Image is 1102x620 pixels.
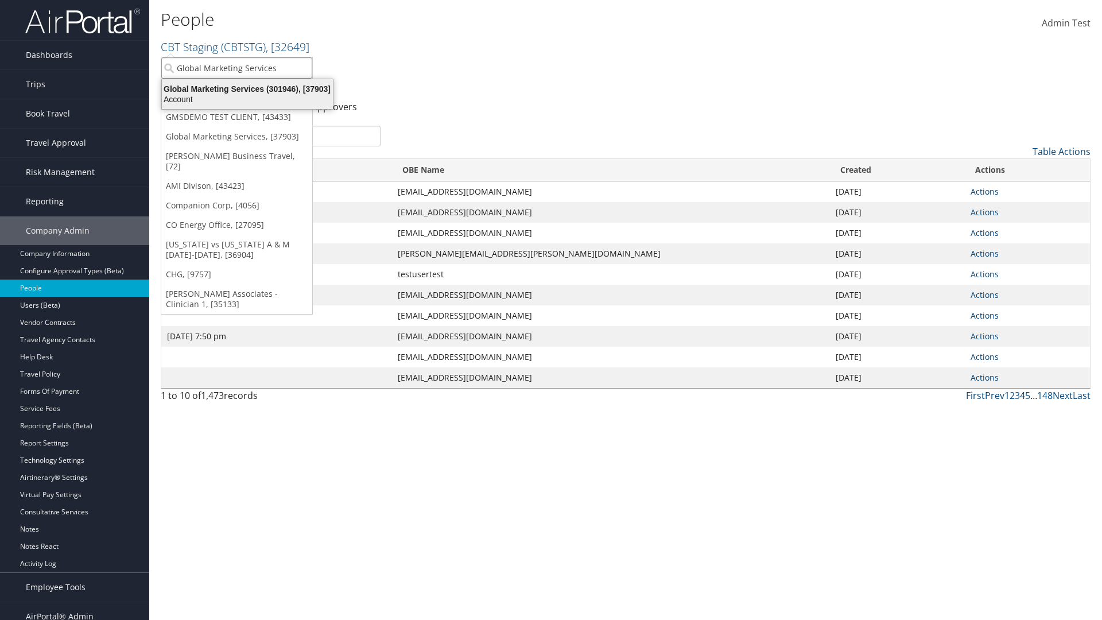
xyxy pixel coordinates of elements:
td: [DATE] [830,305,965,326]
span: Employee Tools [26,573,86,602]
a: 148 [1037,389,1053,402]
a: Actions [971,248,999,259]
a: Approvers [312,100,357,113]
span: Trips [26,70,45,99]
td: [EMAIL_ADDRESS][DOMAIN_NAME] [392,285,830,305]
a: 3 [1015,389,1020,402]
td: [EMAIL_ADDRESS][DOMAIN_NAME] [392,223,830,243]
a: Prev [985,389,1004,402]
td: [EMAIL_ADDRESS][DOMAIN_NAME] [392,367,830,388]
a: CO Energy Office, [27095] [161,215,312,235]
a: 1 [1004,389,1010,402]
a: Table Actions [1033,145,1091,158]
a: CHG, [9757] [161,265,312,284]
a: Global Marketing Services, [37903] [161,127,312,146]
td: [DATE] [830,326,965,347]
a: [PERSON_NAME] Associates - Clinician 1, [35133] [161,284,312,314]
td: [EMAIL_ADDRESS][DOMAIN_NAME] [392,347,830,367]
a: Actions [971,289,999,300]
a: Last [1073,389,1091,402]
a: Companion Corp, [4056] [161,196,312,215]
a: Next [1053,389,1073,402]
a: Actions [971,372,999,383]
span: Book Travel [26,99,70,128]
a: AMI Divison, [43423] [161,176,312,196]
span: Dashboards [26,41,72,69]
span: , [ 32649 ] [266,39,309,55]
a: Admin Test [1042,6,1091,41]
span: Travel Approval [26,129,86,157]
a: GMSDEMO TEST CLIENT, [43433] [161,107,312,127]
a: CBT Staging [161,39,309,55]
a: Actions [971,310,999,321]
a: 5 [1025,389,1030,402]
th: Actions [965,159,1090,181]
td: [EMAIL_ADDRESS][DOMAIN_NAME] [392,305,830,326]
a: Actions [971,351,999,362]
a: Actions [971,269,999,280]
th: OBE Name: activate to sort column ascending [392,159,830,181]
img: airportal-logo.png [25,7,140,34]
input: Search Accounts [161,57,312,79]
td: [DATE] [830,367,965,388]
a: [PERSON_NAME] Business Travel, [72] [161,146,312,176]
div: Account [155,94,340,104]
a: Actions [971,331,999,342]
span: … [1030,389,1037,402]
td: [DATE] [830,181,965,202]
div: Global Marketing Services (301946), [37903] [155,84,340,94]
td: [EMAIL_ADDRESS][DOMAIN_NAME] [392,326,830,347]
td: [EMAIL_ADDRESS][DOMAIN_NAME] [392,181,830,202]
td: [DATE] [830,223,965,243]
span: Company Admin [26,216,90,245]
span: Risk Management [26,158,95,187]
td: [DATE] [830,202,965,223]
div: 1 to 10 of records [161,389,381,408]
a: Actions [971,207,999,218]
td: testusertest [392,264,830,285]
td: [DATE] 7:50 pm [161,326,392,347]
a: First [966,389,985,402]
a: 4 [1020,389,1025,402]
th: Created: activate to sort column ascending [830,159,965,181]
td: [PERSON_NAME][EMAIL_ADDRESS][PERSON_NAME][DOMAIN_NAME] [392,243,830,264]
span: Reporting [26,187,64,216]
td: [DATE] [830,243,965,264]
h1: People [161,7,781,32]
a: 2 [1010,389,1015,402]
span: Admin Test [1042,17,1091,29]
a: [US_STATE] vs [US_STATE] A & M [DATE]-[DATE], [36904] [161,235,312,265]
td: [DATE] [830,264,965,285]
a: Actions [971,186,999,197]
td: [DATE] [830,285,965,305]
span: ( CBTSTG ) [221,39,266,55]
span: 1,473 [201,389,224,402]
a: Actions [971,227,999,238]
td: [DATE] [830,347,965,367]
td: [EMAIL_ADDRESS][DOMAIN_NAME] [392,202,830,223]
